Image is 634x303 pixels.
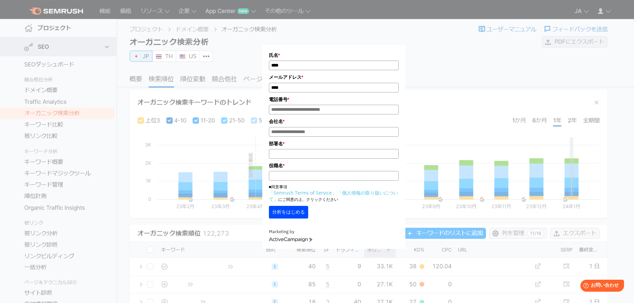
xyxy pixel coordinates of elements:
[269,118,399,125] label: 会社名
[269,206,308,219] button: 分析をはじめる
[269,184,399,203] p: ■同意事項 にご同意の上、クリックください
[269,190,336,196] a: 「Semrush Terms of Service」
[269,162,399,169] label: 役職名
[269,228,399,235] div: Marketing by
[269,52,399,59] label: 氏名
[269,140,399,147] label: 部署名
[269,74,399,81] label: メールアドレス
[575,277,627,296] iframe: Help widget launcher
[269,96,399,103] label: 電話番号
[269,190,398,202] a: 「個人情報の取り扱いについて」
